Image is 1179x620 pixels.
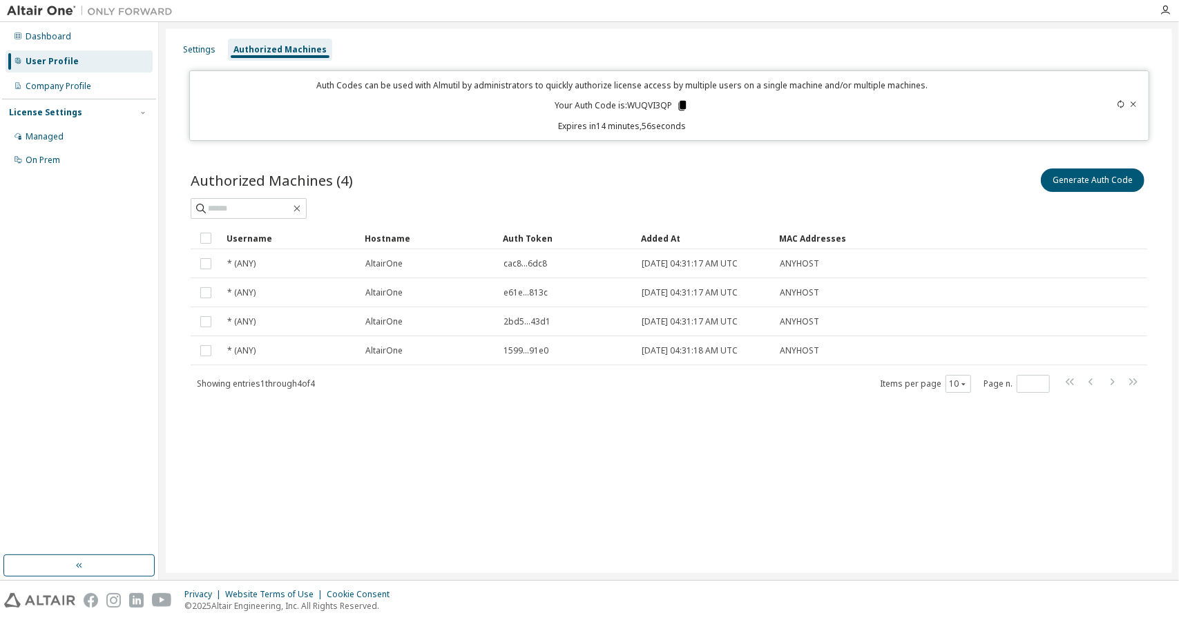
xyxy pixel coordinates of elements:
span: e61e...813c [504,287,548,298]
div: Privacy [184,589,225,600]
span: Authorized Machines (4) [191,171,353,190]
div: License Settings [9,107,82,118]
div: Managed [26,131,64,142]
span: [DATE] 04:31:17 AM UTC [642,258,738,269]
span: [DATE] 04:31:17 AM UTC [642,287,738,298]
div: Auth Token [503,227,630,249]
span: ANYHOST [780,258,819,269]
span: AltairOne [365,287,403,298]
p: © 2025 Altair Engineering, Inc. All Rights Reserved. [184,600,398,612]
span: ANYHOST [780,287,819,298]
img: instagram.svg [106,593,121,608]
div: Added At [641,227,768,249]
div: Authorized Machines [233,44,327,55]
img: youtube.svg [152,593,172,608]
span: * (ANY) [227,258,256,269]
div: Website Terms of Use [225,589,327,600]
div: Cookie Consent [327,589,398,600]
img: linkedin.svg [129,593,144,608]
span: AltairOne [365,316,403,327]
div: Hostname [365,227,492,249]
span: Items per page [880,375,971,393]
div: Company Profile [26,81,91,92]
span: cac8...6dc8 [504,258,547,269]
div: MAC Addresses [779,227,1002,249]
span: ANYHOST [780,316,819,327]
span: * (ANY) [227,287,256,298]
div: Settings [183,44,215,55]
div: User Profile [26,56,79,67]
p: Your Auth Code is: WUQVI3QP [555,99,689,112]
img: altair_logo.svg [4,593,75,608]
button: Generate Auth Code [1041,168,1144,192]
span: 2bd5...43d1 [504,316,550,327]
img: Altair One [7,4,180,18]
span: [DATE] 04:31:17 AM UTC [642,316,738,327]
span: AltairOne [365,258,403,269]
span: [DATE] 04:31:18 AM UTC [642,345,738,356]
img: facebook.svg [84,593,98,608]
span: * (ANY) [227,316,256,327]
button: 10 [949,378,968,389]
span: AltairOne [365,345,403,356]
p: Expires in 14 minutes, 56 seconds [198,120,1046,132]
span: Page n. [984,375,1050,393]
div: Username [227,227,354,249]
div: Dashboard [26,31,71,42]
span: ANYHOST [780,345,819,356]
span: Showing entries 1 through 4 of 4 [197,378,315,389]
span: 1599...91e0 [504,345,548,356]
p: Auth Codes can be used with Almutil by administrators to quickly authorize license access by mult... [198,79,1046,91]
div: On Prem [26,155,60,166]
span: * (ANY) [227,345,256,356]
